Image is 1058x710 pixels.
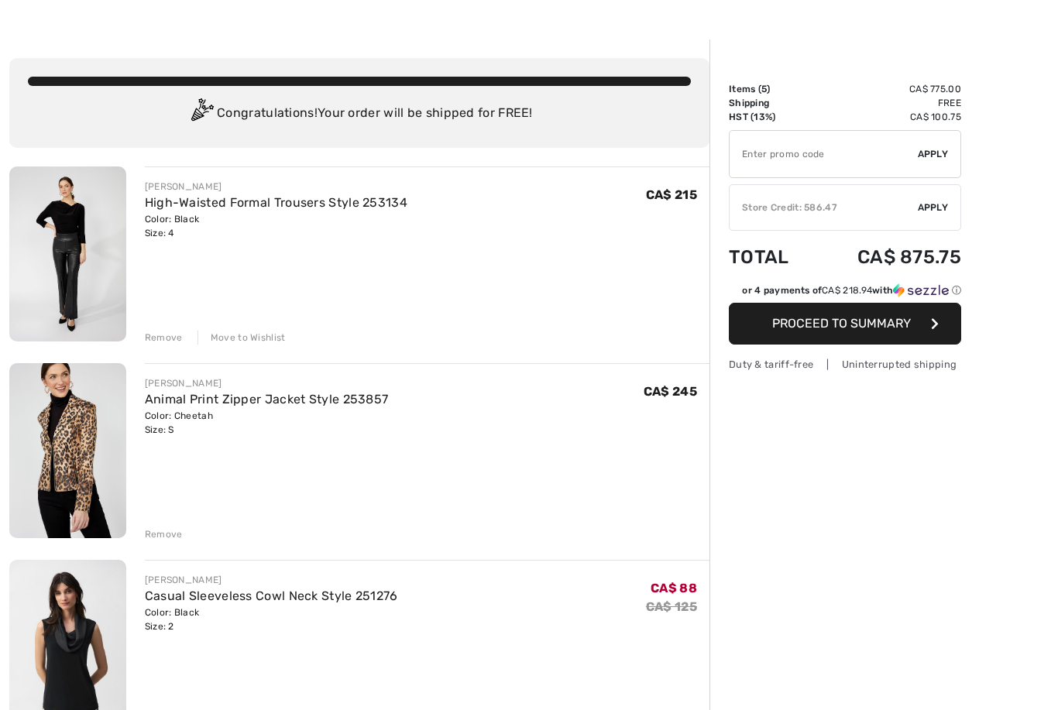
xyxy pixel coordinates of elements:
[145,605,398,633] div: Color: Black Size: 2
[918,201,949,214] span: Apply
[761,84,767,94] span: 5
[742,283,961,297] div: or 4 payments of with
[918,147,949,161] span: Apply
[772,316,911,331] span: Proceed to Summary
[646,187,697,202] span: CA$ 215
[145,180,407,194] div: [PERSON_NAME]
[730,201,918,214] div: Store Credit: 586.47
[651,581,697,595] span: CA$ 88
[729,82,814,96] td: Items ( )
[145,331,183,345] div: Remove
[814,82,961,96] td: CA$ 775.00
[893,283,949,297] img: Sezzle
[145,409,389,437] div: Color: Cheetah Size: S
[9,363,126,538] img: Animal Print Zipper Jacket Style 253857
[644,384,697,399] span: CA$ 245
[145,527,183,541] div: Remove
[145,392,389,406] a: Animal Print Zipper Jacket Style 253857
[145,212,407,240] div: Color: Black Size: 4
[145,573,398,587] div: [PERSON_NAME]
[814,96,961,110] td: Free
[145,376,389,390] div: [PERSON_NAME]
[730,131,918,177] input: Promo code
[729,231,814,283] td: Total
[145,195,407,210] a: High-Waisted Formal Trousers Style 253134
[145,588,398,603] a: Casual Sleeveless Cowl Neck Style 251276
[198,331,286,345] div: Move to Wishlist
[729,283,961,303] div: or 4 payments ofCA$ 218.94withSezzle Click to learn more about Sezzle
[729,110,814,124] td: HST (13%)
[186,98,217,129] img: Congratulation2.svg
[814,110,961,124] td: CA$ 100.75
[822,285,872,296] span: CA$ 218.94
[814,231,961,283] td: CA$ 875.75
[9,166,126,341] img: High-Waisted Formal Trousers Style 253134
[729,357,961,372] div: Duty & tariff-free | Uninterrupted shipping
[729,96,814,110] td: Shipping
[28,98,691,129] div: Congratulations! Your order will be shipped for FREE!
[729,303,961,345] button: Proceed to Summary
[646,599,697,614] s: CA$ 125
